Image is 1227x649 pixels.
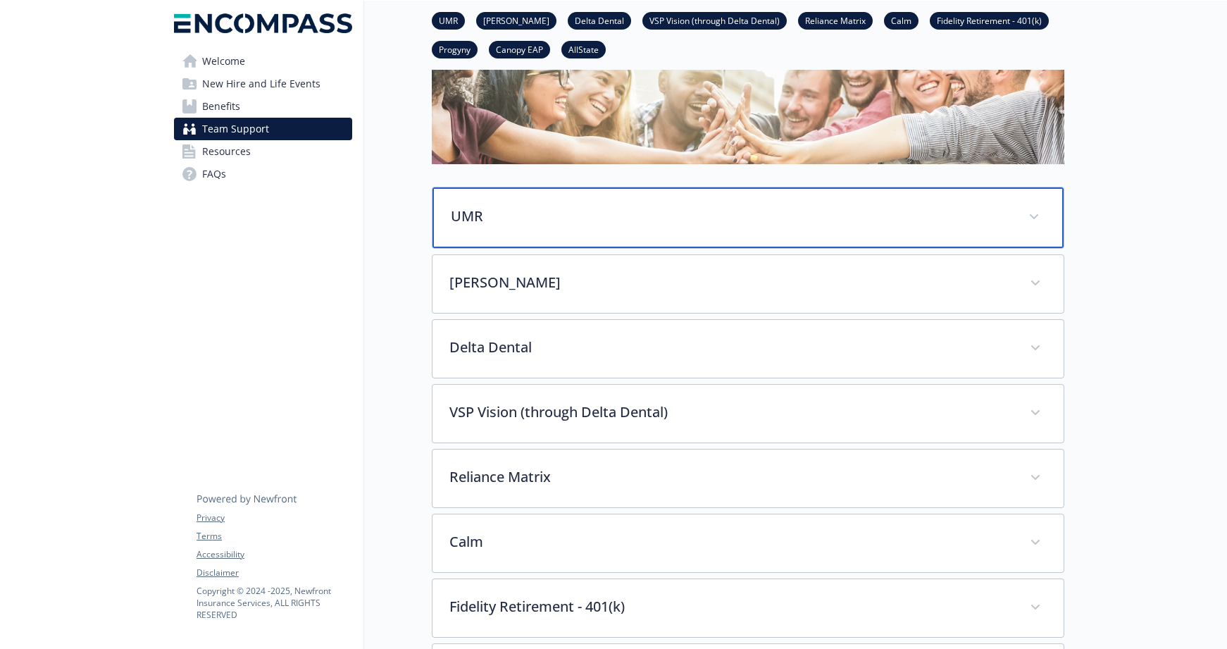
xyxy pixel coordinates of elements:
[202,118,269,140] span: Team Support
[798,13,873,27] a: Reliance Matrix
[432,514,1064,572] div: Calm
[202,163,226,185] span: FAQs
[449,272,1013,293] p: [PERSON_NAME]
[432,320,1064,378] div: Delta Dental
[202,140,251,163] span: Resources
[174,95,352,118] a: Benefits
[202,73,320,95] span: New Hire and Life Events
[642,13,787,27] a: VSP Vision (through Delta Dental)
[432,579,1064,637] div: Fidelity Retirement - 401(k)
[202,50,245,73] span: Welcome
[449,337,1013,358] p: Delta Dental
[197,567,351,579] a: Disclaimer
[432,255,1064,313] div: [PERSON_NAME]
[930,13,1049,27] a: Fidelity Retirement - 401(k)
[174,73,352,95] a: New Hire and Life Events
[449,596,1013,617] p: Fidelity Retirement - 401(k)
[432,187,1064,248] div: UMR
[197,548,351,561] a: Accessibility
[174,140,352,163] a: Resources
[174,163,352,185] a: FAQs
[451,206,1011,227] p: UMR
[449,402,1013,423] p: VSP Vision (through Delta Dental)
[449,466,1013,488] p: Reliance Matrix
[561,42,606,56] a: AllState
[197,530,351,543] a: Terms
[432,32,1064,164] img: team support page banner
[174,118,352,140] a: Team Support
[174,50,352,73] a: Welcome
[568,13,631,27] a: Delta Dental
[884,13,918,27] a: Calm
[476,13,556,27] a: [PERSON_NAME]
[449,531,1013,552] p: Calm
[432,385,1064,443] div: VSP Vision (through Delta Dental)
[432,450,1064,507] div: Reliance Matrix
[197,512,351,524] a: Privacy
[432,42,478,56] a: Progyny
[432,13,465,27] a: UMR
[489,42,550,56] a: Canopy EAP
[197,585,351,621] p: Copyright © 2024 - 2025 , Newfront Insurance Services, ALL RIGHTS RESERVED
[202,95,240,118] span: Benefits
